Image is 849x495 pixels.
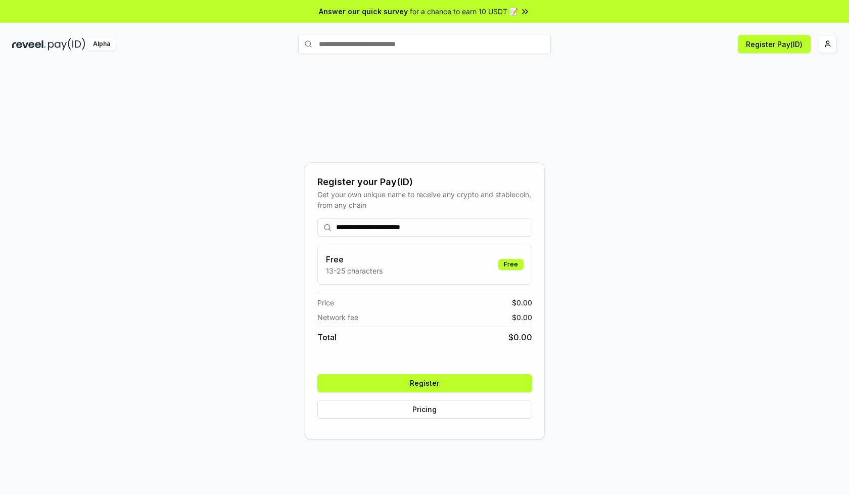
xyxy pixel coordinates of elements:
img: pay_id [48,38,85,51]
button: Register Pay(ID) [738,35,811,53]
div: Get your own unique name to receive any crypto and stablecoin, from any chain [317,189,532,210]
span: Network fee [317,312,358,323]
div: Register your Pay(ID) [317,175,532,189]
span: Answer our quick survey [319,6,408,17]
div: Alpha [87,38,116,51]
h3: Free [326,253,383,265]
img: reveel_dark [12,38,46,51]
p: 13-25 characters [326,265,383,276]
button: Pricing [317,400,532,419]
span: Total [317,331,337,343]
button: Register [317,374,532,392]
span: $ 0.00 [508,331,532,343]
span: $ 0.00 [512,297,532,308]
div: Free [498,259,524,270]
span: $ 0.00 [512,312,532,323]
span: for a chance to earn 10 USDT 📝 [410,6,518,17]
span: Price [317,297,334,308]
